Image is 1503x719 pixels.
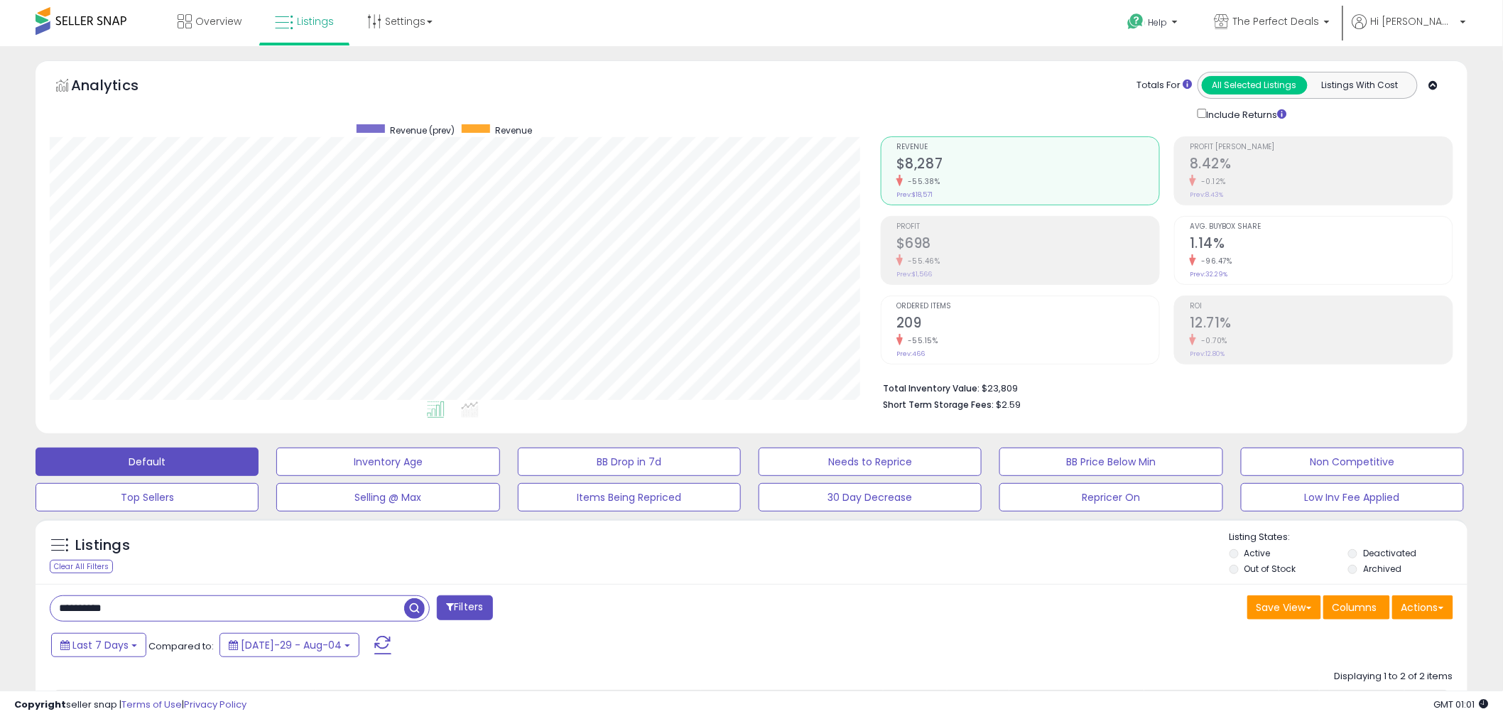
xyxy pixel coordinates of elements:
[896,144,1159,151] span: Revenue
[1363,547,1416,559] label: Deactivated
[1190,190,1223,199] small: Prev: 8.43%
[276,448,499,476] button: Inventory Age
[1202,76,1308,94] button: All Selected Listings
[1241,483,1464,512] button: Low Inv Fee Applied
[1196,176,1226,187] small: -0.12%
[1244,547,1271,559] label: Active
[1434,698,1489,711] span: 2025-08-12 01:01 GMT
[1190,350,1225,358] small: Prev: 12.80%
[50,560,113,573] div: Clear All Filters
[184,698,246,711] a: Privacy Policy
[883,382,980,394] b: Total Inventory Value:
[495,124,532,136] span: Revenue
[999,448,1222,476] button: BB Price Below Min
[1307,76,1413,94] button: Listings With Cost
[1190,235,1453,254] h2: 1.14%
[903,176,940,187] small: -55.38%
[1371,14,1456,28] span: Hi [PERSON_NAME]
[883,399,994,411] b: Short Term Storage Fees:
[1190,144,1453,151] span: Profit [PERSON_NAME]
[1190,270,1227,279] small: Prev: 32.29%
[1190,303,1453,310] span: ROI
[121,698,182,711] a: Terms of Use
[896,303,1159,310] span: Ordered Items
[148,639,214,653] span: Compared to:
[518,483,741,512] button: Items Being Repriced
[71,75,166,99] h5: Analytics
[75,536,130,556] h5: Listings
[1392,595,1453,620] button: Actions
[390,124,455,136] span: Revenue (prev)
[36,483,259,512] button: Top Sellers
[14,698,66,711] strong: Copyright
[14,698,246,712] div: seller snap | |
[896,190,933,199] small: Prev: $18,571
[297,14,334,28] span: Listings
[1323,595,1390,620] button: Columns
[896,315,1159,334] h2: 209
[1190,315,1453,334] h2: 12.71%
[896,235,1159,254] h2: $698
[51,633,146,657] button: Last 7 Days
[759,483,982,512] button: 30 Day Decrease
[896,350,925,358] small: Prev: 466
[36,448,259,476] button: Default
[896,156,1159,175] h2: $8,287
[219,633,359,657] button: [DATE]-29 - Aug-04
[1190,223,1453,231] span: Avg. Buybox Share
[1333,600,1377,615] span: Columns
[1352,14,1466,46] a: Hi [PERSON_NAME]
[1335,670,1453,683] div: Displaying 1 to 2 of 2 items
[903,256,940,266] small: -55.46%
[1244,563,1296,575] label: Out of Stock
[1233,14,1320,28] span: The Perfect Deals
[1241,448,1464,476] button: Non Competitive
[1137,79,1193,92] div: Totals For
[896,270,932,279] small: Prev: $1,566
[883,379,1443,396] li: $23,809
[999,483,1222,512] button: Repricer On
[1230,531,1467,544] p: Listing States:
[1363,563,1401,575] label: Archived
[1187,106,1304,122] div: Include Returns
[241,638,342,652] span: [DATE]-29 - Aug-04
[1196,256,1232,266] small: -96.47%
[437,595,492,620] button: Filters
[72,638,129,652] span: Last 7 Days
[996,398,1021,411] span: $2.59
[1247,595,1321,620] button: Save View
[1117,2,1192,46] a: Help
[896,223,1159,231] span: Profit
[1149,16,1168,28] span: Help
[195,14,242,28] span: Overview
[276,483,499,512] button: Selling @ Max
[1127,13,1145,31] i: Get Help
[1196,335,1227,346] small: -0.70%
[518,448,741,476] button: BB Drop in 7d
[759,448,982,476] button: Needs to Reprice
[903,335,938,346] small: -55.15%
[1190,156,1453,175] h2: 8.42%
